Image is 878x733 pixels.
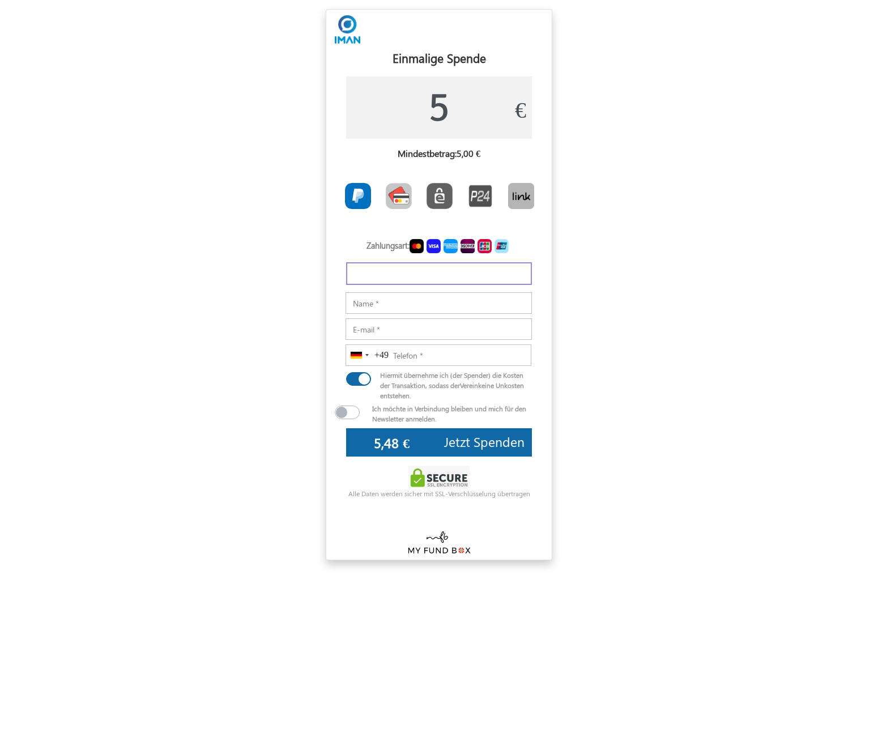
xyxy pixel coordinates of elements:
[338,179,543,218] div: Toolbar with button groups
[372,370,540,400] div: Hiermit übernehme ich (der Spender) die Kosten der Transaktion, sodass der keine Unkosten entstehen.
[346,344,531,366] input: Telefon *
[467,183,493,209] img: P24.png
[444,433,525,450] span: Jetzt Spenden
[350,263,528,286] iframe: Sicherer Eingaberahmen für Kartenzahlungen
[460,381,478,390] span: Verein
[364,403,552,424] div: Ich möchte in Verbindung bleiben und mich für den Newsletter anmelden.
[346,428,437,457] input: 0€
[386,183,412,209] img: CardCollection.png
[374,348,389,362] div: +49
[461,239,475,253] img: CardCollection5.png
[410,239,424,253] img: CardCollection2.png
[393,49,486,67] label: Einmalige Spende
[444,239,458,253] img: CardCollection4.png
[346,318,532,340] input: E-mail *
[326,488,552,498] div: Alle Daten werden sicher mit SSL-Verschlüsselung übertragen
[437,428,532,457] button: Jetzt Spenden
[335,15,360,44] img: H+C25PnaMWXWAAAAABJRU5ErkJggg==
[346,292,532,314] input: Name *
[495,239,509,253] img: CardCollection7.png
[346,345,389,365] button: Selected country
[508,183,534,209] img: Link.png
[427,239,441,253] img: CardCollection3.png
[427,183,453,209] img: EPS.png
[345,183,371,209] img: PayPal.png
[457,148,480,159] label: 5,00 €
[346,240,532,258] h5: Zahlungsart:
[478,239,492,253] img: CardCollection6.png
[346,148,532,163] h6: Mindestbetrag:
[346,76,532,139] input: 0€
